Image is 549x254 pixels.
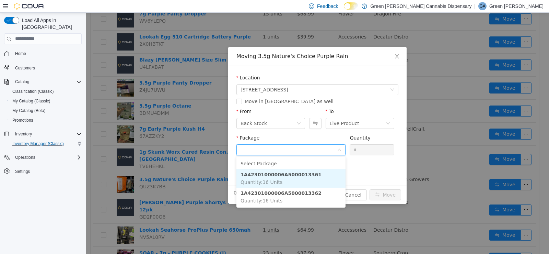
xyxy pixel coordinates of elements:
[10,107,48,115] a: My Catalog (Beta)
[155,185,197,191] span: Quantity : 16 Units
[478,2,487,10] div: Green Akers
[12,153,82,162] span: Operations
[240,96,248,101] label: To
[156,86,250,91] span: Move in [GEOGRAPHIC_DATA] as well
[7,96,84,106] button: My Catalog (Classic)
[12,78,82,86] span: Catalog
[1,129,84,139] button: Inventory
[151,40,313,47] div: Moving 3.5g Nature's Choice Purple Rain
[155,178,236,183] strong: 1A42301000006A5000013362
[1,166,84,176] button: Settings
[1,48,84,58] button: Home
[12,167,82,176] span: Settings
[1,77,84,87] button: Catalog
[12,108,46,113] span: My Catalog (Beta)
[211,109,215,113] i: icon: down
[304,75,308,80] i: icon: down
[12,167,33,176] a: Settings
[12,89,54,94] span: Classification (Classic)
[19,17,82,31] span: Load All Apps in [GEOGRAPHIC_DATA]
[10,140,67,148] a: Inventory Manager (Classic)
[10,140,82,148] span: Inventory Manager (Classic)
[151,145,260,156] li: Select Package
[474,2,476,10] p: |
[7,87,84,96] button: Classification (Classic)
[344,2,358,10] input: Dark Mode
[302,34,321,54] button: Close
[7,115,84,125] button: Promotions
[15,131,32,137] span: Inventory
[155,72,202,82] span: 1409 Battleground Drive
[254,177,281,188] button: Cancel
[12,130,35,138] button: Inventory
[12,78,32,86] button: Catalog
[10,97,82,105] span: My Catalog (Classic)
[15,169,30,174] span: Settings
[223,105,235,116] button: Swap
[317,3,338,10] span: Feedback
[300,109,304,113] i: icon: down
[155,159,236,165] strong: 1A42301000006A5000013361
[12,130,82,138] span: Inventory
[12,118,33,123] span: Promotions
[151,122,174,128] label: Package
[244,106,273,116] div: Live Product
[7,139,84,148] button: Inventory Manager (Classic)
[489,2,544,10] p: Green [PERSON_NAME]
[252,135,256,140] i: icon: down
[479,2,485,10] span: GA
[284,177,315,188] button: icon: swapMove
[155,167,197,172] span: Quantity : 16 Units
[15,65,35,71] span: Customers
[308,41,314,46] i: icon: close
[7,106,84,115] button: My Catalog (Beta)
[4,46,82,194] nav: Complex example
[12,98,50,104] span: My Catalog (Classic)
[12,49,29,58] a: Home
[1,63,84,73] button: Customers
[148,177,201,184] span: 0 Units will be moved.
[10,116,82,124] span: Promotions
[12,153,38,162] button: Operations
[10,97,53,105] a: My Catalog (Classic)
[264,122,285,128] label: Quantity
[155,133,251,143] input: Package
[15,51,26,56] span: Home
[151,175,260,194] li: 1A42301000006A5000013362
[10,87,57,96] a: Classification (Classic)
[10,116,36,124] a: Promotions
[15,155,35,160] span: Operations
[151,96,166,101] label: From
[1,153,84,162] button: Operations
[14,3,45,10] img: Cova
[10,107,82,115] span: My Catalog (Beta)
[12,64,38,72] a: Customers
[12,63,82,72] span: Customers
[12,49,82,58] span: Home
[264,132,308,142] input: Quantity
[10,87,82,96] span: Classification (Classic)
[151,156,260,175] li: 1A42301000006A5000013361
[15,79,29,85] span: Catalog
[155,106,181,116] div: Back Stock
[371,2,472,10] p: Green [PERSON_NAME] Cannabis Dispensary
[151,62,174,68] label: Location
[12,141,64,146] span: Inventory Manager (Classic)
